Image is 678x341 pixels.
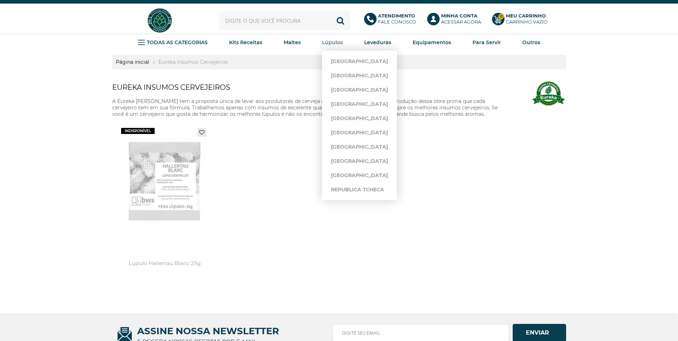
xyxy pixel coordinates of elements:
[331,83,388,97] a: [GEOGRAPHIC_DATA]
[364,13,420,29] a: AtendimentoFale conosco
[331,54,388,68] a: [GEOGRAPHIC_DATA]
[155,59,231,65] a: Eureka Insumos Cervejeiros
[112,59,153,65] a: Página inicial
[413,39,451,46] strong: Equipamentos
[331,68,388,83] a: [GEOGRAPHIC_DATA]
[413,37,451,48] a: Equipamentos
[138,37,208,48] a: TODAS AS CATEGORIAS
[522,37,540,48] a: Outros
[219,11,350,30] input: Digite o que você procura
[441,13,481,25] p: Acessar agora
[229,39,262,46] strong: Kits Receitas
[146,7,173,34] img: Hopfen Haus BrewShop
[427,13,485,29] a: Minha ContaAcessar agora
[121,128,155,134] span: indisponível
[378,13,416,25] p: Fale conosco
[364,39,391,46] strong: Leveduras
[284,39,301,46] strong: Maltes
[331,140,388,154] a: [GEOGRAPHIC_DATA]
[331,182,388,197] a: Republica Tcheca
[331,168,388,182] a: [GEOGRAPHIC_DATA]
[506,19,548,25] div: Carrinho Vazio
[322,37,343,48] a: Lúpulos
[112,98,509,117] p: A Eureka [PERSON_NAME] tem a proposta única de levar aos produtores de cerveja os melhores insumo...
[229,37,262,48] a: Kits Receitas
[331,125,388,140] a: [GEOGRAPHIC_DATA]
[331,97,388,111] a: [GEOGRAPHIC_DATA]
[472,37,501,48] a: Para Servir
[472,39,501,46] strong: Para Servir
[378,13,415,19] b: Atendimento
[331,11,350,30] button: Buscar
[498,14,504,20] strong: 0
[531,77,566,112] img: Eureka Insumos Cervejeiros
[284,37,301,48] a: Maltes
[441,13,477,19] b: Minha Conta
[331,111,388,125] a: [GEOGRAPHIC_DATA]
[116,124,213,290] a: Lúpulo Hallertau Blanc 25g
[322,39,343,46] strong: Lúpulos
[331,154,388,168] a: [GEOGRAPHIC_DATA]
[112,80,509,94] h1: Eureka Insumos Cervejeiros
[506,13,546,19] b: Meu Carrinho
[147,39,208,46] strong: TODAS AS CATEGORIAS
[364,37,391,48] a: Leveduras
[522,39,540,46] strong: Outros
